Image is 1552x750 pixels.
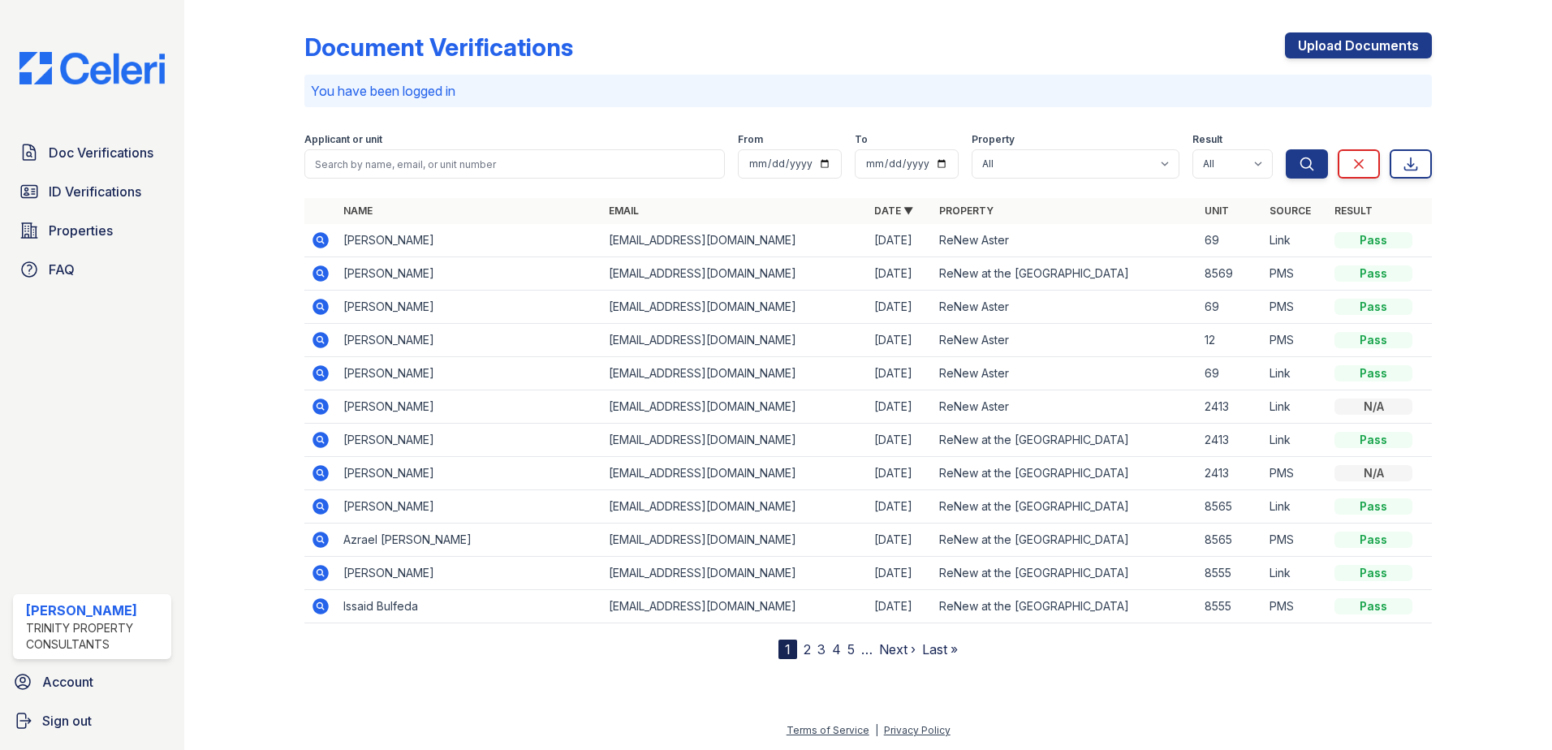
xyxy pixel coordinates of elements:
[13,136,171,169] a: Doc Verifications
[337,224,602,257] td: [PERSON_NAME]
[337,590,602,623] td: Issaid Bulfeda
[42,711,92,731] span: Sign out
[1198,224,1263,257] td: 69
[1198,390,1263,424] td: 2413
[1198,590,1263,623] td: 8555
[1334,432,1412,448] div: Pass
[778,640,797,659] div: 1
[1334,399,1412,415] div: N/A
[311,81,1425,101] p: You have been logged in
[6,705,178,737] a: Sign out
[972,133,1015,146] label: Property
[602,590,868,623] td: [EMAIL_ADDRESS][DOMAIN_NAME]
[337,357,602,390] td: [PERSON_NAME]
[868,324,933,357] td: [DATE]
[1334,465,1412,481] div: N/A
[1263,457,1328,490] td: PMS
[1263,291,1328,324] td: PMS
[602,424,868,457] td: [EMAIL_ADDRESS][DOMAIN_NAME]
[1192,133,1222,146] label: Result
[939,205,994,217] a: Property
[1198,324,1263,357] td: 12
[1270,205,1311,217] a: Source
[304,32,573,62] div: Document Verifications
[1263,324,1328,357] td: PMS
[1285,32,1432,58] a: Upload Documents
[933,357,1198,390] td: ReNew Aster
[1198,424,1263,457] td: 2413
[1334,365,1412,381] div: Pass
[1205,205,1229,217] a: Unit
[1263,390,1328,424] td: Link
[879,641,916,657] a: Next ›
[1263,557,1328,590] td: Link
[933,490,1198,524] td: ReNew at the [GEOGRAPHIC_DATA]
[933,557,1198,590] td: ReNew at the [GEOGRAPHIC_DATA]
[602,490,868,524] td: [EMAIL_ADDRESS][DOMAIN_NAME]
[26,620,165,653] div: Trinity Property Consultants
[1263,424,1328,457] td: Link
[343,205,373,217] a: Name
[868,357,933,390] td: [DATE]
[1334,265,1412,282] div: Pass
[1198,490,1263,524] td: 8565
[602,357,868,390] td: [EMAIL_ADDRESS][DOMAIN_NAME]
[933,257,1198,291] td: ReNew at the [GEOGRAPHIC_DATA]
[1198,524,1263,557] td: 8565
[1263,524,1328,557] td: PMS
[875,724,878,736] div: |
[868,524,933,557] td: [DATE]
[337,424,602,457] td: [PERSON_NAME]
[1334,332,1412,348] div: Pass
[1334,232,1412,248] div: Pass
[6,52,178,84] img: CE_Logo_Blue-a8612792a0a2168367f1c8372b55b34899dd931a85d93a1a3d3e32e68fde9ad4.png
[804,641,811,657] a: 2
[933,524,1198,557] td: ReNew at the [GEOGRAPHIC_DATA]
[787,724,869,736] a: Terms of Service
[832,641,841,657] a: 4
[1334,565,1412,581] div: Pass
[922,641,958,657] a: Last »
[42,672,93,692] span: Account
[1263,224,1328,257] td: Link
[13,214,171,247] a: Properties
[1198,291,1263,324] td: 69
[13,175,171,208] a: ID Verifications
[868,291,933,324] td: [DATE]
[868,457,933,490] td: [DATE]
[847,641,855,657] a: 5
[337,457,602,490] td: [PERSON_NAME]
[1198,557,1263,590] td: 8555
[861,640,873,659] span: …
[1198,357,1263,390] td: 69
[26,601,165,620] div: [PERSON_NAME]
[933,324,1198,357] td: ReNew Aster
[933,224,1198,257] td: ReNew Aster
[933,390,1198,424] td: ReNew Aster
[868,224,933,257] td: [DATE]
[1263,357,1328,390] td: Link
[13,253,171,286] a: FAQ
[6,666,178,698] a: Account
[337,390,602,424] td: [PERSON_NAME]
[602,257,868,291] td: [EMAIL_ADDRESS][DOMAIN_NAME]
[1198,457,1263,490] td: 2413
[868,424,933,457] td: [DATE]
[1263,490,1328,524] td: Link
[933,457,1198,490] td: ReNew at the [GEOGRAPHIC_DATA]
[933,291,1198,324] td: ReNew Aster
[1334,205,1373,217] a: Result
[855,133,868,146] label: To
[337,557,602,590] td: [PERSON_NAME]
[337,524,602,557] td: Azrael [PERSON_NAME]
[1198,257,1263,291] td: 8569
[609,205,639,217] a: Email
[602,224,868,257] td: [EMAIL_ADDRESS][DOMAIN_NAME]
[738,133,763,146] label: From
[874,205,913,217] a: Date ▼
[884,724,951,736] a: Privacy Policy
[337,490,602,524] td: [PERSON_NAME]
[1334,598,1412,614] div: Pass
[817,641,826,657] a: 3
